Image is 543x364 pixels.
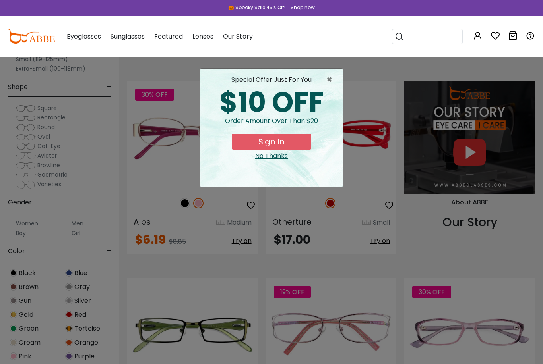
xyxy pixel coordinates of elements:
img: abbeglasses.com [8,29,55,44]
span: × [326,75,336,85]
div: special offer just for you [207,75,336,85]
span: Our Story [223,32,253,41]
span: Eyeglasses [67,32,101,41]
span: Featured [154,32,183,41]
div: Shop now [291,4,315,11]
span: Lenses [192,32,213,41]
div: Close [207,151,336,161]
span: Sunglasses [111,32,145,41]
div: 🎃 Spooky Sale 45% Off! [228,4,285,11]
div: Order amount over than $20 [207,116,336,134]
button: Sign In [232,134,311,150]
button: Close [326,75,336,85]
div: $10 OFF [207,89,336,116]
a: Shop now [287,4,315,11]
